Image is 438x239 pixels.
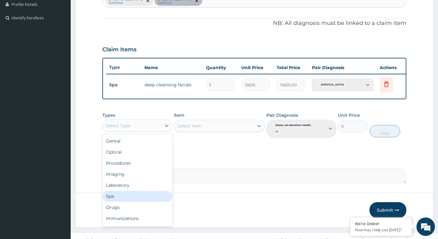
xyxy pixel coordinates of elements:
[36,77,85,139] span: We're online!
[174,112,184,118] label: Item
[102,169,172,180] div: Imaging
[369,202,406,218] button: Submit
[102,113,115,118] label: Types
[102,135,172,147] div: Dental
[102,147,172,158] div: Optical
[370,125,400,137] button: Add
[32,34,103,42] div: Chat with us now
[102,46,136,53] h3: Claim Items
[102,158,172,169] div: Procedures
[102,224,172,235] div: Others
[101,3,116,18] div: Minimize live chat window
[3,168,117,189] textarea: Type your message and hit 'Enter'
[106,79,141,91] td: Spa
[309,61,377,74] th: Pair Diagnosis
[355,227,407,233] p: How may I help you today?
[106,123,130,129] div: Select Type
[203,61,238,74] th: Quantity
[102,159,406,165] label: Comment
[274,61,309,74] th: Total Price
[102,202,172,213] div: Drugs
[102,180,172,191] div: Laboratory
[106,62,141,73] th: Type
[377,61,407,74] th: Actions
[355,221,407,226] div: We're Online!
[141,79,203,91] td: deep cleansing facials
[102,191,172,202] div: Spa
[141,61,203,74] th: Name
[338,112,360,118] label: Unit Price
[238,61,274,74] th: Unit Price
[11,31,25,46] img: d_794563401_company_1708531726252_794563401
[102,19,406,27] p: NB: All diagnosis must be linked to a claim item
[102,213,172,224] div: Immunizations
[266,112,298,118] label: Pair Diagnosis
